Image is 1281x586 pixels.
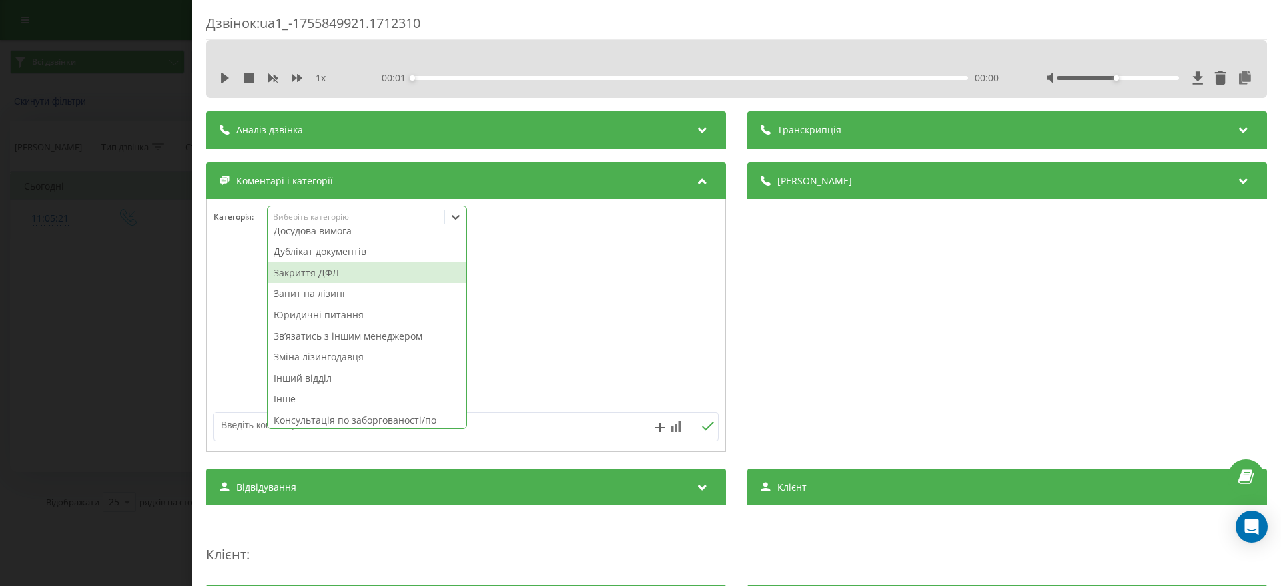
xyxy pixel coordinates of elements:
div: Виберіть категорію [273,212,440,222]
div: Open Intercom Messenger [1236,511,1268,543]
span: Клієнт [777,481,807,494]
div: Закриття ДФЛ [268,262,466,284]
span: [PERSON_NAME] [777,174,852,188]
span: 00:00 [975,71,999,85]
span: Клієнт [206,545,246,563]
div: Дублікат документів [268,241,466,262]
span: Коментарі і категорії [236,174,333,188]
div: Консультація по заборгованості/по графіку платежів [268,410,466,444]
span: Аналіз дзвінка [236,123,303,137]
div: Звʼязатись з іншим менеджером [268,326,466,347]
div: Accessibility label [410,75,415,81]
div: Інший відділ [268,368,466,389]
h4: Категорія : [213,212,267,222]
span: Відвідування [236,481,296,494]
div: Accessibility label [1114,75,1119,81]
div: Юридичні питання [268,304,466,326]
div: Інше [268,388,466,410]
div: Запит на лізинг [268,283,466,304]
div: Досудова вимога [268,220,466,242]
div: Дзвінок : ua1_-1755849921.1712310 [206,14,1267,40]
div: : [206,519,1267,571]
span: Транскрипція [777,123,841,137]
span: 1 x [316,71,326,85]
div: Зміна лізингодавця [268,346,466,368]
span: - 00:01 [378,71,412,85]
